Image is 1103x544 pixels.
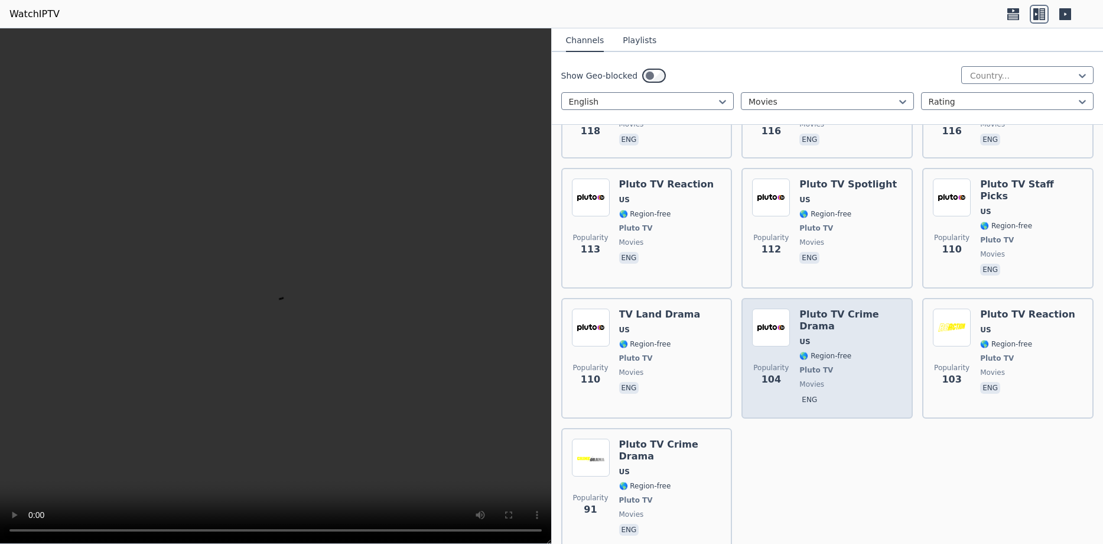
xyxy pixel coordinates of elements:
span: 113 [581,242,600,257]
span: 110 [581,373,600,387]
span: Popularity [753,233,789,242]
span: Popularity [753,363,789,373]
p: eng [799,134,819,145]
span: US [799,195,810,205]
span: movies [619,368,644,377]
span: Pluto TV [619,224,653,233]
span: Popularity [934,233,969,242]
h6: Pluto TV Reaction [980,309,1075,320]
span: 91 [584,503,597,517]
span: Popularity [572,233,608,242]
span: 112 [762,242,781,257]
span: movies [799,238,824,247]
span: movies [980,368,1005,377]
span: movies [619,510,644,519]
p: eng [980,382,1000,394]
h6: Pluto TV Spotlight [799,179,897,190]
span: US [619,195,630,205]
span: 110 [942,242,961,257]
p: eng [980,134,1000,145]
h6: Pluto TV Reaction [619,179,714,190]
img: Pluto TV Staff Picks [933,179,971,216]
button: Playlists [623,30,656,52]
p: eng [619,134,639,145]
img: Pluto TV Crime Drama [572,439,610,477]
span: 🌎 Region-free [980,339,1032,349]
h6: TV Land Drama [619,309,701,320]
span: Pluto TV [980,354,1014,363]
span: 104 [762,373,781,387]
img: TV Land Drama [572,309,610,347]
span: Popularity [572,363,608,373]
button: Channels [566,30,604,52]
span: 🌎 Region-free [619,481,671,491]
p: eng [980,264,1000,276]
span: movies [619,238,644,247]
span: Pluto TV [799,224,833,233]
span: US [619,467,630,477]
h6: Pluto TV Staff Picks [980,179,1083,202]
p: eng [619,252,639,264]
span: US [980,325,991,335]
p: eng [619,382,639,394]
span: 🌎 Region-free [980,221,1032,231]
p: eng [799,394,819,406]
span: Pluto TV [619,354,653,363]
span: Pluto TV [980,235,1014,245]
img: Pluto TV Crime Drama [752,309,790,347]
p: eng [619,524,639,536]
span: movies [980,250,1005,259]
span: movies [799,380,824,389]
a: WatchIPTV [9,7,60,21]
span: Pluto TV [799,365,833,375]
span: US [980,207,991,216]
span: 🌎 Region-free [799,351,851,361]
img: Pluto TV Reaction [572,179,610,216]
img: Pluto TV Spotlight [752,179,790,216]
span: 🌎 Region-free [619,209,671,219]
label: Show Geo-blocked [561,70,638,82]
span: Pluto TV [619,496,653,505]
span: 🌎 Region-free [799,209,851,219]
span: 🌎 Region-free [619,339,671,349]
img: Pluto TV Reaction [933,309,971,347]
span: Popularity [934,363,969,373]
span: US [799,337,810,347]
span: Popularity [572,493,608,503]
span: US [619,325,630,335]
p: eng [799,252,819,264]
span: 116 [942,124,961,138]
h6: Pluto TV Crime Drama [619,439,722,462]
span: 118 [581,124,600,138]
span: 103 [942,373,961,387]
h6: Pluto TV Crime Drama [799,309,902,332]
span: 116 [762,124,781,138]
